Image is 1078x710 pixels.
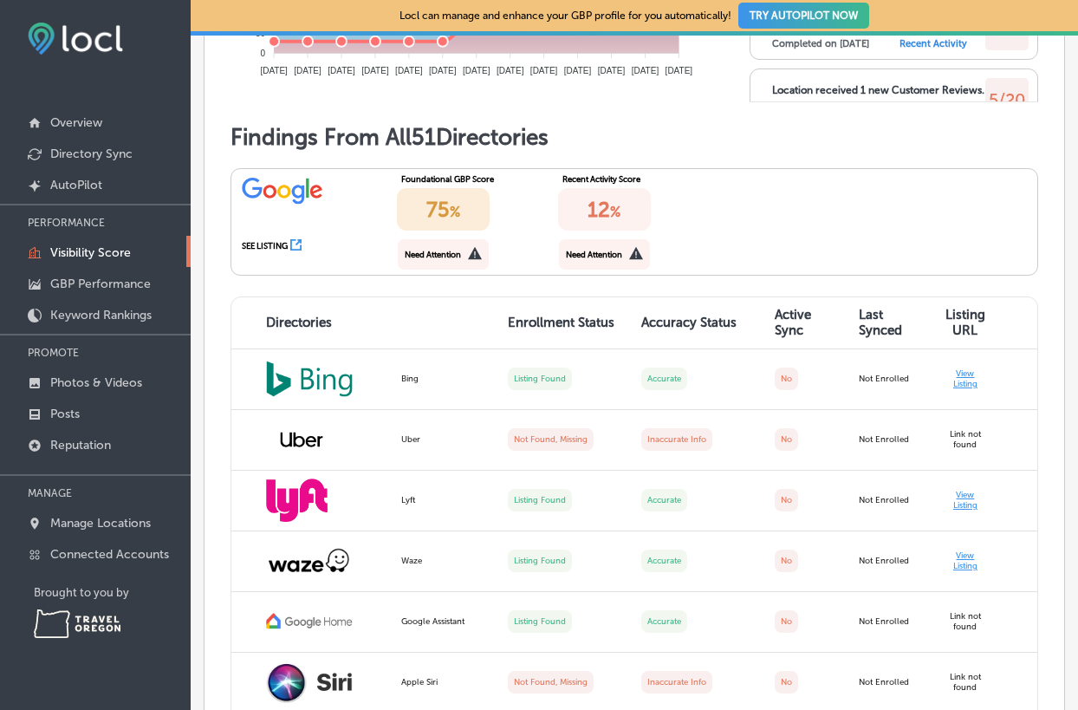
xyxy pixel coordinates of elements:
[497,66,524,75] tspan: [DATE]
[242,174,323,205] img: google.png
[566,250,622,259] div: Need Attention
[405,250,461,259] div: Need Attention
[401,556,487,566] div: Waze
[641,368,687,390] label: Accurate
[775,428,798,451] label: No
[953,550,977,571] a: View Listing
[50,547,169,562] p: Connected Accounts
[935,297,1037,349] th: Listing URL
[775,550,798,572] label: No
[508,671,594,694] label: Not Found, Missing
[848,592,935,653] td: Not Enrolled
[641,550,687,572] label: Accurate
[775,368,798,390] label: No
[848,349,935,410] td: Not Enrolled
[50,407,80,421] p: Posts
[266,547,353,575] img: waze.png
[401,677,487,687] div: Apple Siri
[401,374,487,384] div: Bing
[631,297,764,349] th: Accuracy Status
[641,428,712,451] label: Inaccurate Info
[775,671,798,694] label: No
[508,368,572,390] label: Listing Found
[50,147,133,161] p: Directory Sync
[429,66,457,75] tspan: [DATE]
[397,188,490,231] div: 75
[34,586,191,599] p: Brought to you by
[401,495,487,505] div: Lyft
[508,550,572,572] label: Listing Found
[641,671,712,694] label: Inaccurate Info
[34,609,120,638] img: Travel Oregon
[50,178,102,192] p: AutoPilot
[328,66,355,75] tspan: [DATE]
[848,531,935,592] td: Not Enrolled
[641,489,687,511] label: Accurate
[261,48,266,57] tspan: 0
[266,479,328,522] img: lyft.png
[899,38,967,49] label: Recent Activity
[738,3,869,29] button: TRY AUTOPILOT NOW
[848,297,935,349] th: Last Synced
[989,89,1025,110] span: 5/20
[28,23,123,55] img: fda3e92497d09a02dc62c9cd864e3231.png
[772,38,869,49] label: Completed on [DATE]
[401,434,487,445] div: Uber
[256,28,266,37] tspan: 50
[266,661,353,702] img: Siri-logo.png
[361,66,389,75] tspan: [DATE]
[775,489,798,511] label: No
[260,66,288,75] tspan: [DATE]
[666,66,693,75] tspan: [DATE]
[231,124,1038,151] h1: Findings From All 51 Directories
[848,410,935,471] td: Not Enrolled
[950,672,981,693] label: Link not found
[562,174,694,184] div: Recent Activity Score
[231,297,391,349] th: Directories
[848,471,935,531] td: Not Enrolled
[294,66,321,75] tspan: [DATE]
[395,66,423,75] tspan: [DATE]
[775,610,798,633] label: No
[953,368,977,389] a: View Listing
[953,490,977,511] a: View Listing
[764,297,848,349] th: Active Sync
[950,429,981,450] label: Link not found
[598,66,626,75] tspan: [DATE]
[632,66,659,75] tspan: [DATE]
[266,612,353,630] img: google-home.png
[463,66,490,75] tspan: [DATE]
[558,188,651,231] div: 12
[50,245,131,260] p: Visibility Score
[401,174,533,184] div: Foundational GBP Score
[530,66,558,75] tspan: [DATE]
[50,308,152,322] p: Keyword Rankings
[450,204,460,220] span: %
[508,428,594,451] label: Not Found, Missing
[641,610,687,633] label: Accurate
[50,277,151,291] p: GBP Performance
[266,361,353,396] img: bing_Jjgns0f.png
[772,84,984,96] p: Location received 1 new Customer Reviews.
[50,516,151,531] p: Manage Locations
[508,489,572,511] label: Listing Found
[50,438,111,453] p: Reputation
[610,204,620,220] span: %
[401,616,487,627] div: Google Assistant
[508,610,572,633] label: Listing Found
[950,611,981,632] label: Link not found
[266,418,337,461] img: uber.png
[242,241,288,251] div: SEE LISTING
[50,375,142,390] p: Photos & Videos
[497,297,631,349] th: Enrollment Status
[50,115,102,130] p: Overview
[564,66,592,75] tspan: [DATE]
